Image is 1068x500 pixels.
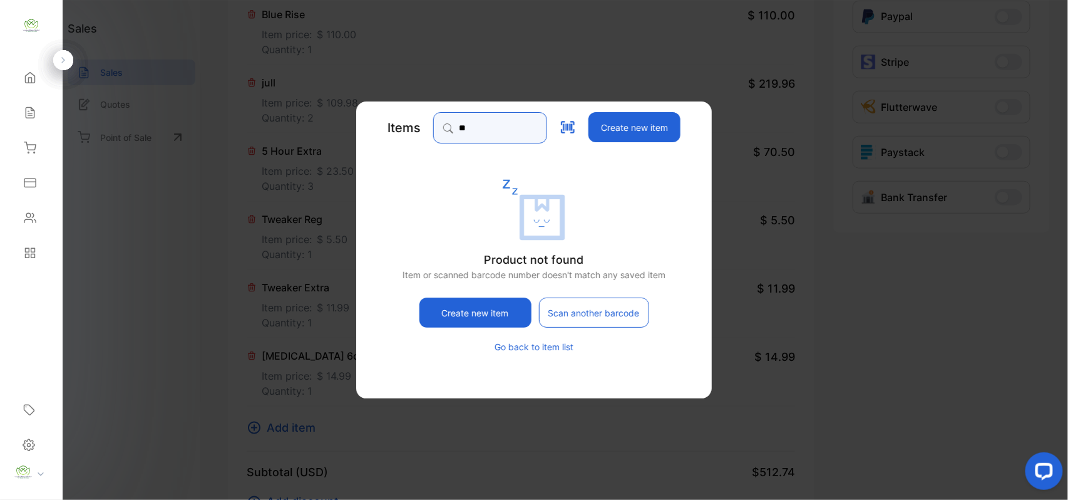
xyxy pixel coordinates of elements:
[485,251,584,268] p: Product not found
[503,179,565,241] img: empty state
[588,112,680,142] button: Create new item
[395,268,673,281] p: Item or scanned barcode number doesn't match any saved item
[539,298,649,328] button: Scan another barcode
[14,463,33,482] img: profile
[22,16,41,35] img: logo
[419,298,531,328] button: Create new item
[388,118,421,137] p: Items
[1015,447,1068,500] iframe: LiveChat chat widget
[495,340,573,353] button: Go back to item list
